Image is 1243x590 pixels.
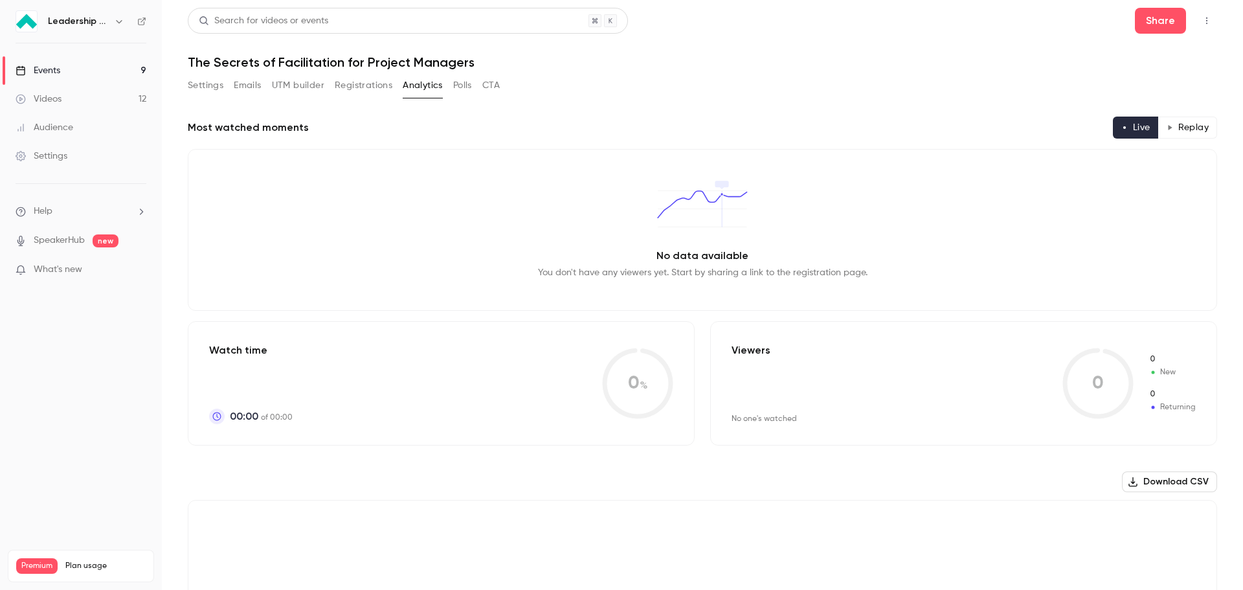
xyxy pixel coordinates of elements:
span: Premium [16,558,58,574]
h2: Most watched moments [188,120,309,135]
button: Share [1135,8,1186,34]
div: Settings [16,150,67,163]
button: CTA [482,75,500,96]
button: Settings [188,75,223,96]
p: of 00:00 [230,409,293,424]
button: Registrations [335,75,392,96]
button: Polls [453,75,472,96]
span: New [1149,354,1196,365]
span: Plan usage [65,561,146,571]
button: Analytics [403,75,443,96]
p: You don't have any viewers yet. Start by sharing a link to the registration page. [538,266,868,279]
span: Returning [1149,389,1196,400]
div: Events [16,64,60,77]
span: 00:00 [230,409,258,424]
span: New [1149,367,1196,378]
iframe: Noticeable Trigger [131,264,146,276]
span: What's new [34,263,82,277]
a: SpeakerHub [34,234,85,247]
button: Download CSV [1122,471,1217,492]
div: Search for videos or events [199,14,328,28]
h6: Leadership Strategies - 2025 Webinars [48,15,109,28]
span: Returning [1149,402,1196,413]
span: Help [34,205,52,218]
h1: The Secrets of Facilitation for Project Managers [188,54,1217,70]
button: Live [1113,117,1159,139]
button: Replay [1158,117,1217,139]
li: help-dropdown-opener [16,205,146,218]
div: Videos [16,93,62,106]
div: No one's watched [732,414,797,424]
p: Watch time [209,343,293,358]
button: UTM builder [272,75,324,96]
div: Audience [16,121,73,134]
img: Leadership Strategies - 2025 Webinars [16,11,37,32]
p: Viewers [732,343,770,358]
span: new [93,234,118,247]
p: No data available [656,248,748,264]
button: Emails [234,75,261,96]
